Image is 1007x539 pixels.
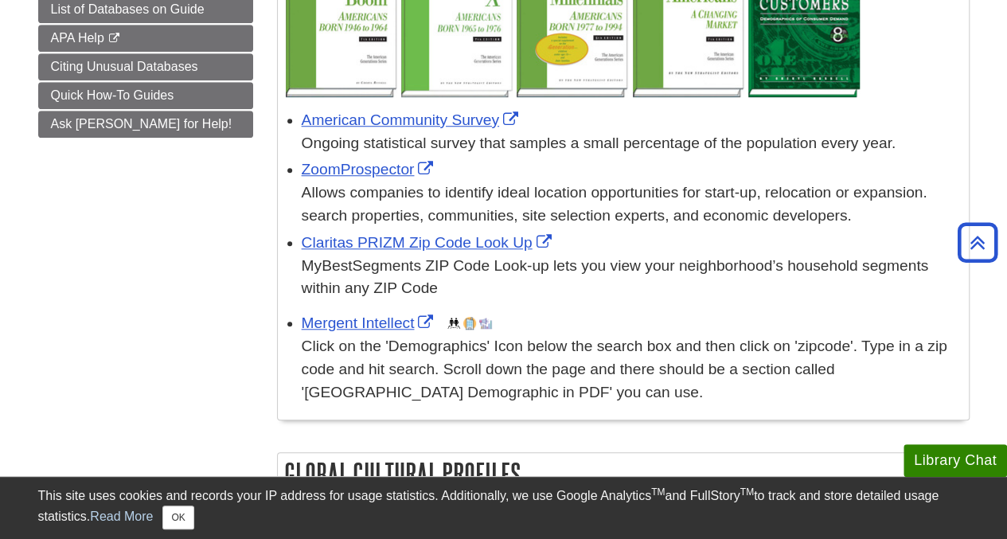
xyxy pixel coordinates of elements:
h2: Global Cultural Profiles [278,453,969,495]
a: Back to Top [952,232,1003,253]
img: Industry Report [479,317,492,330]
a: Citing Unusual Databases [38,53,253,80]
img: Demographics [447,317,460,330]
a: Link opens in new window [302,314,438,331]
a: APA Help [38,25,253,52]
sup: TM [651,486,665,498]
a: Link opens in new window [302,234,556,251]
a: Link opens in new window [302,161,438,178]
div: Allows companies to identify ideal location opportunities for start-up, relocation or expansion. ... [302,182,961,228]
img: Company Information [463,317,476,330]
a: Read More [90,510,153,523]
span: Ask [PERSON_NAME] for Help! [51,117,232,131]
a: Quick How-To Guides [38,82,253,109]
a: Ask [PERSON_NAME] for Help! [38,111,253,138]
a: Link opens in new window [302,111,522,128]
sup: TM [740,486,754,498]
div: This site uses cookies and records your IP address for usage statistics. Additionally, we use Goo... [38,486,970,529]
span: Quick How-To Guides [51,88,174,102]
div: Ongoing statistical survey that samples a small percentage of the population every year. [302,132,961,155]
div: Click on the 'Demographics' Icon below the search box and then click on 'zipcode'. Type in a zip ... [302,335,961,404]
span: APA Help [51,31,104,45]
span: Citing Unusual Databases [51,60,198,73]
div: MyBestSegments ZIP Code Look-up lets you view your neighborhood’s household segments within any Z... [302,255,961,301]
i: This link opens in a new window [107,33,121,44]
button: Close [162,506,193,529]
button: Library Chat [904,444,1007,477]
span: List of Databases on Guide [51,2,205,16]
